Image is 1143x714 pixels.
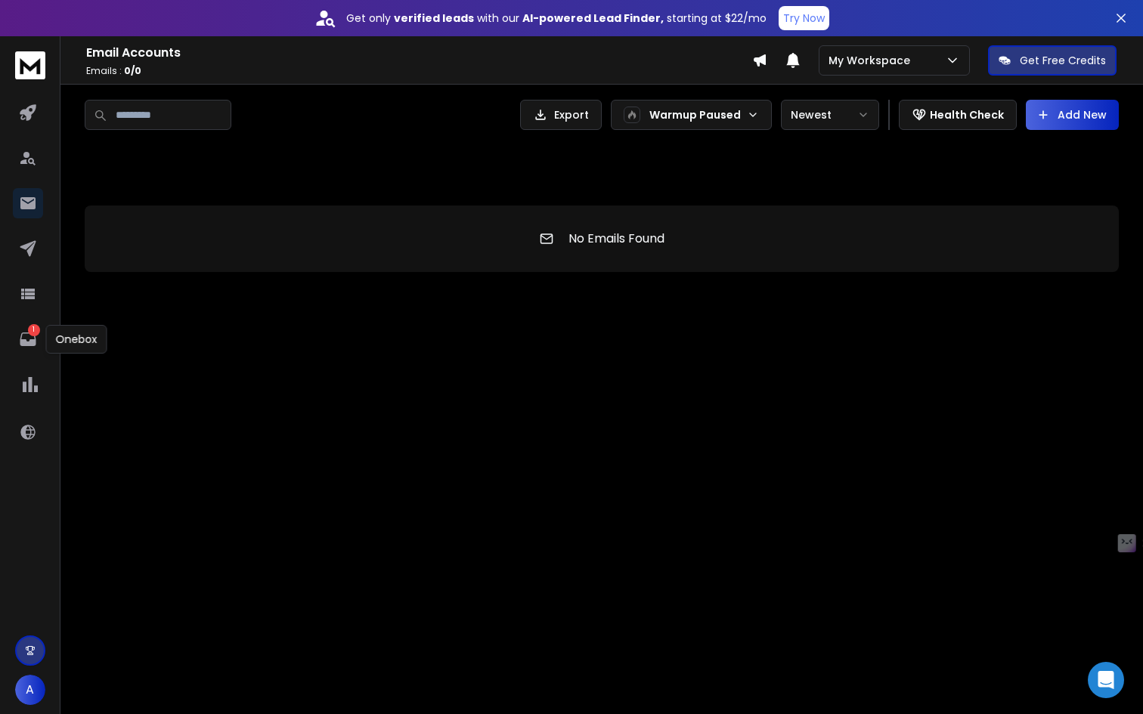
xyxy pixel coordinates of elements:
p: 1 [28,324,40,336]
button: Get Free Credits [988,45,1117,76]
p: Emails : [86,65,752,77]
p: My Workspace [829,53,916,68]
img: logo [15,51,45,79]
span: 0 / 0 [124,64,141,77]
button: Add New [1026,100,1119,130]
button: A [15,675,45,705]
h1: Email Accounts [86,44,752,62]
p: Try Now [783,11,825,26]
p: Health Check [930,107,1004,122]
button: Health Check [899,100,1017,130]
p: Warmup Paused [649,107,741,122]
div: Open Intercom Messenger [1088,662,1124,698]
p: No Emails Found [568,230,664,248]
button: Export [520,100,602,130]
div: Onebox [46,325,107,354]
p: Get only with our starting at $22/mo [346,11,767,26]
a: 1 [13,324,43,354]
strong: verified leads [394,11,474,26]
strong: AI-powered Lead Finder, [522,11,664,26]
button: Try Now [779,6,829,30]
button: Newest [781,100,879,130]
p: Get Free Credits [1020,53,1106,68]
